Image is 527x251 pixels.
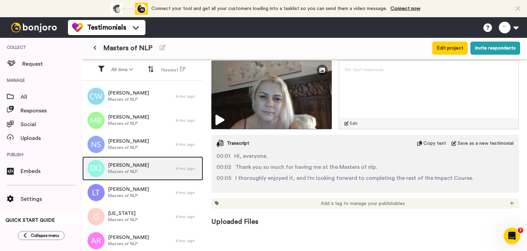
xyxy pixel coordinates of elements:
[108,210,138,217] span: [US_STATE]
[82,132,203,156] a: [PERSON_NAME]Masters of NLP6 mo. ago
[82,156,203,181] a: [PERSON_NAME]Masters of NLP6 mo. ago
[350,121,358,126] span: Edit
[21,93,82,101] span: All
[21,195,82,203] span: Settings
[151,6,387,11] span: Connect your tool and get all your customers loading into a tasklist so you can send them a video...
[504,228,520,244] iframe: Intercom live chat
[87,88,105,105] img: cw.png
[176,94,200,99] div: 6 mo. ago
[108,193,149,198] span: Masters of NLP
[176,166,200,171] div: 6 mo. ago
[110,3,148,15] div: animation
[458,140,514,147] span: Save as a new testimonial
[87,232,105,249] img: ar.png
[107,64,137,76] button: All time
[211,209,519,227] span: Uploaded Files
[18,231,65,240] button: Collapse menu
[108,121,149,126] span: Masters of NLP
[31,233,59,238] span: Collapse menu
[22,60,82,68] span: Request
[108,241,149,247] span: Masters of NLP
[82,181,203,205] a: [PERSON_NAME]Masters of NLP6 mo. ago
[103,43,153,53] span: Masters of NLP
[216,163,231,171] span: 00:02
[21,107,82,115] span: Responses
[21,120,82,129] span: Social
[216,174,231,182] span: 00:05
[82,84,203,108] a: [PERSON_NAME]Masters of NLP6 mo. ago
[423,140,446,147] span: Copy text
[72,22,83,33] img: tm-color.svg
[176,238,200,243] div: 6 mo. ago
[176,142,200,147] div: 6 mo. ago
[176,118,200,123] div: 6 mo. ago
[157,63,190,76] button: Newest
[108,169,149,174] span: Masters of NLP
[216,140,223,147] img: transcript.svg
[21,167,82,175] span: Embeds
[108,234,149,241] span: [PERSON_NAME]
[235,174,473,182] span: I thoroughly enjoyed it, and I'm looking forward to completing the rest of the Impact Course.
[235,163,377,171] span: Thank you so much for having me at the Masters of nlp.
[518,228,523,233] span: 7
[108,162,149,169] span: [PERSON_NAME]
[5,218,55,223] span: QUICK START GUIDE
[344,67,384,72] span: No text response
[108,90,149,97] span: [PERSON_NAME]
[87,136,105,153] img: ns.png
[234,152,268,160] span: Hi, everyone.
[108,145,149,150] span: Masters of NLP
[176,214,200,219] div: 6 mo. ago
[8,23,60,32] img: bj-logo-header-white.svg
[87,112,105,129] img: mb.png
[211,61,332,129] img: f1b3b071-36b5-4c3f-9c34-dd7a32e7a5d5-thumbnail_full-1740305621.jpg
[227,140,249,147] span: Transcript
[432,42,468,55] button: Edit project
[21,134,82,142] span: Uploads
[87,23,126,32] span: Testimonials
[390,6,420,11] a: Connect now
[108,186,149,193] span: [PERSON_NAME]
[176,190,200,195] div: 6 mo. ago
[87,208,105,225] img: g.png
[108,138,149,145] span: [PERSON_NAME]
[470,42,520,55] button: Invite respondents
[108,97,149,102] span: Masters of NLP
[87,184,105,201] img: lt.png
[321,200,405,207] span: Add a tag to manage your publishables
[108,114,149,121] span: [PERSON_NAME]
[82,108,203,132] a: [PERSON_NAME]Masters of NLP6 mo. ago
[82,205,203,229] a: [US_STATE]Masters of NLP6 mo. ago
[87,160,105,177] img: dq.png
[108,217,138,222] span: Masters of NLP
[216,152,230,160] span: 00:01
